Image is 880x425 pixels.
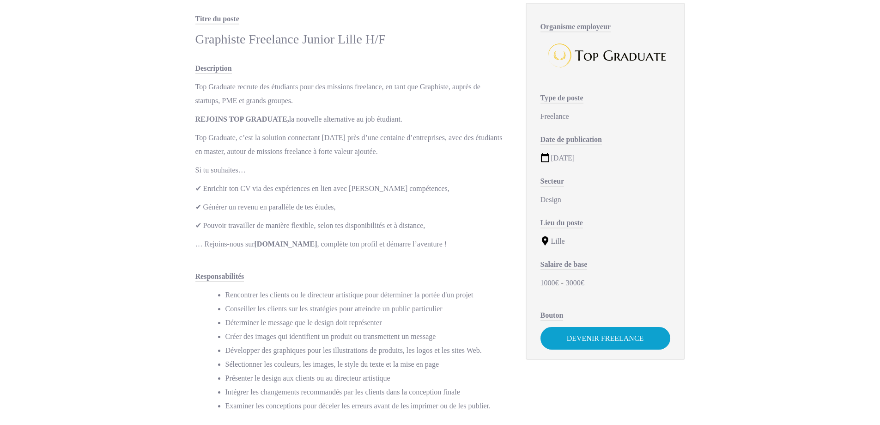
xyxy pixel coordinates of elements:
[195,272,244,282] span: Responsabilités
[543,38,668,73] img: Top Graduate
[255,240,317,248] strong: [DOMAIN_NAME]
[540,151,670,165] div: [DATE]
[540,260,588,270] span: Salaire de base
[195,80,507,108] p: Top Graduate recrute des étudiants pour des missions freelance, en tant que Graphiste, auprès de ...
[540,276,670,290] div: 1000€ 3000€
[225,344,507,357] li: Développer des graphiques pour les illustrations de produits, les logos et les sites Web.
[540,136,602,145] span: Date de publication
[195,112,507,126] p: la nouvelle alternative au job étudiant.
[225,357,507,371] li: Sélectionner les couleurs, les images, le style du texte et la mise en page
[195,182,507,196] p: ✔ Enrichir ton CV via des expériences en lien avec [PERSON_NAME] compétences,
[540,110,670,123] div: Freelance
[195,131,507,159] p: Top Graduate, c’est la solution connectant [DATE] près d’une centaine d’entreprises, avec des étu...
[540,327,670,350] a: Devenir Freelance
[225,330,507,344] li: Créer des images qui identifient un produit ou transmettent un message
[540,23,611,32] span: Organisme employeur
[540,177,564,187] span: Secteur
[225,371,507,385] li: Présenter le design aux clients ou au directeur artistique
[195,31,507,48] div: Graphiste Freelance Junior Lille H/F
[225,385,507,399] li: Intégrer les changements recommandés par les clients dans la conception finale
[225,316,507,330] li: Déterminer le message que le design doit représenter
[225,399,507,413] li: Examiner les conceptions pour déceler les erreurs avant de les imprimer ou de les publier.
[195,115,289,123] strong: REJOINS TOP GRADUATE,
[195,219,507,233] p: ✔ Pouvoir travailler de manière flexible, selon tes disponibilités et à distance,
[195,15,239,25] span: Titre du poste
[561,279,564,287] span: -
[540,219,583,228] span: Lieu du poste
[225,288,507,302] li: Rencontrer les clients ou le directeur artistique pour déterminer la portée d'un projet
[540,311,564,321] span: Bouton
[195,237,507,251] p: … Rejoins-nous sur , complète ton profil et démarre l’aventure !
[195,64,232,74] span: Description
[540,234,670,248] div: Lille
[195,200,507,214] p: ✔ Générer un revenu en parallèle de tes études,
[225,302,507,316] li: Conseiller les clients sur les stratégies pour atteindre un public particulier
[540,193,670,207] div: Design
[195,163,507,177] p: Si tu souhaites…
[540,94,583,104] span: Type de poste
